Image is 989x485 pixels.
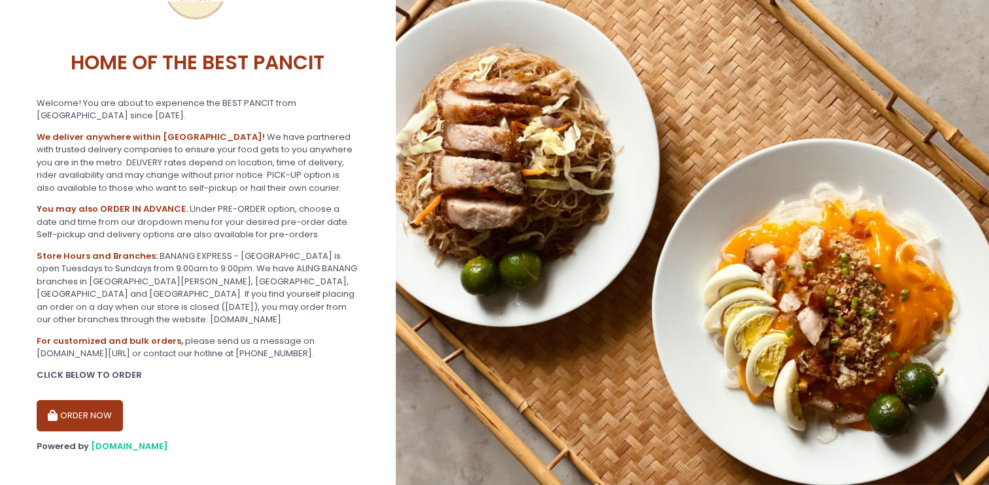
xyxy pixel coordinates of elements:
b: You may also ORDER IN ADVANCE. [37,203,188,215]
b: Store Hours and Branches: [37,250,158,262]
div: Powered by [37,440,359,453]
b: We deliver anywhere within [GEOGRAPHIC_DATA]! [37,131,265,143]
div: please send us a message on [DOMAIN_NAME][URL] or contact our hotline at [PHONE_NUMBER]. [37,335,359,360]
div: CLICK BELOW TO ORDER [37,369,359,382]
button: ORDER NOW [37,400,123,431]
div: Under PRE-ORDER option, choose a date and time from our dropdown menu for your desired pre-order ... [37,203,359,241]
a: [DOMAIN_NAME] [91,440,168,452]
div: BANANG EXPRESS - [GEOGRAPHIC_DATA] is open Tuesdays to Sundays from 9:00am to 9:00pm. We have ALI... [37,250,359,326]
div: We have partnered with trusted delivery companies to ensure your food gets to you anywhere you ar... [37,131,359,195]
b: For customized and bulk orders, [37,335,183,347]
div: HOME OF THE BEST PANCIT [37,37,359,88]
div: Welcome! You are about to experience the BEST PANCIT from [GEOGRAPHIC_DATA] since [DATE]. [37,97,359,122]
